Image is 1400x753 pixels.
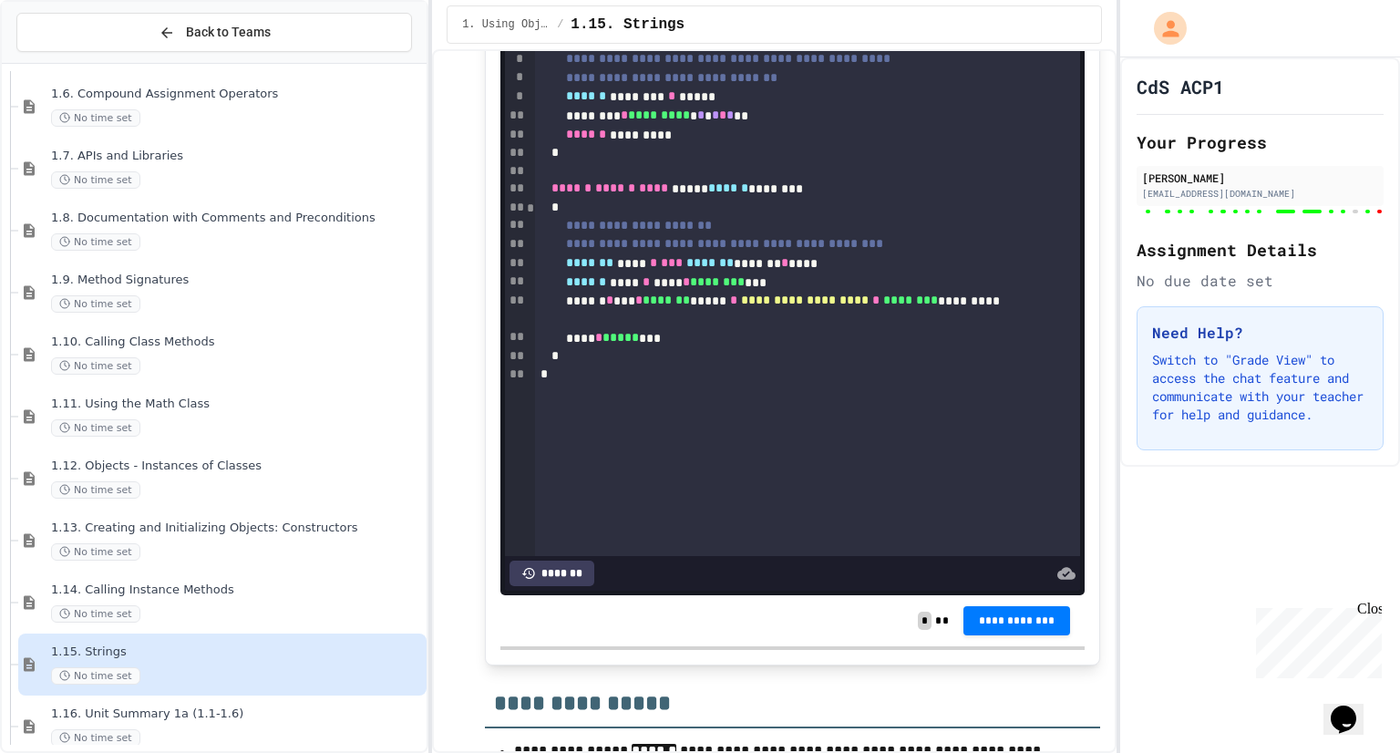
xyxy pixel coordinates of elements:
span: 1.11. Using the Math Class [51,397,423,412]
span: 1.16. Unit Summary 1a (1.1-1.6) [51,707,423,722]
span: No time set [51,481,140,499]
span: 1.6. Compound Assignment Operators [51,87,423,102]
h1: CdS ACP1 [1137,74,1224,99]
div: No due date set [1137,270,1384,292]
button: Back to Teams [16,13,412,52]
span: No time set [51,171,140,189]
span: No time set [51,667,140,685]
div: [EMAIL_ADDRESS][DOMAIN_NAME] [1142,187,1378,201]
span: No time set [51,233,140,251]
span: No time set [51,357,140,375]
p: Switch to "Grade View" to access the chat feature and communicate with your teacher for help and ... [1152,351,1368,424]
span: 1.14. Calling Instance Methods [51,583,423,598]
h3: Need Help? [1152,322,1368,344]
span: No time set [51,543,140,561]
iframe: chat widget [1249,601,1382,678]
h2: Assignment Details [1137,237,1384,263]
div: My Account [1135,7,1191,49]
span: 1.7. APIs and Libraries [51,149,423,164]
h2: Your Progress [1137,129,1384,155]
span: 1.10. Calling Class Methods [51,335,423,350]
div: [PERSON_NAME] [1142,170,1378,186]
span: No time set [51,295,140,313]
span: No time set [51,729,140,747]
span: 1.8. Documentation with Comments and Preconditions [51,211,423,226]
span: 1.9. Method Signatures [51,273,423,288]
span: Back to Teams [186,23,271,42]
span: 1.13. Creating and Initializing Objects: Constructors [51,521,423,536]
span: 1.12. Objects - Instances of Classes [51,459,423,474]
iframe: chat widget [1323,680,1382,735]
span: 1.15. Strings [51,645,423,660]
span: / [557,17,563,32]
span: No time set [51,419,140,437]
span: 1. Using Objects and Methods [462,17,550,32]
div: Chat with us now!Close [7,7,126,116]
span: No time set [51,109,140,127]
span: 1.15. Strings [571,14,685,36]
span: No time set [51,605,140,623]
